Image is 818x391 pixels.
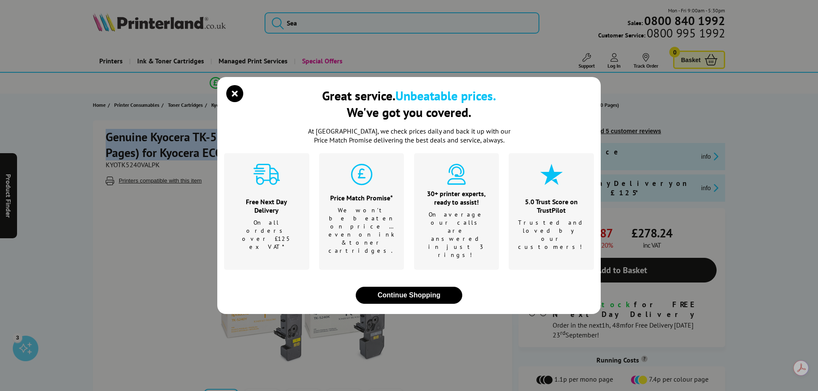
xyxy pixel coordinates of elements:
[235,219,299,251] p: On all orders over £125 ex VAT*
[518,219,585,251] p: Trusted and loved by our customers!
[302,127,516,145] p: At [GEOGRAPHIC_DATA], we check prices daily and back it up with our Price Match Promise deliverin...
[228,87,241,100] button: close modal
[235,197,299,214] div: Free Next Day Delivery
[395,87,496,104] b: Unbeatable prices.
[356,287,462,304] button: close modal
[322,87,496,120] div: Great service. We've got you covered.
[328,194,395,202] div: Price Match Promise*
[425,189,489,206] div: 30+ printer experts, ready to assist!
[328,206,395,255] p: We won't be beaten on price …even on ink & toner cartridges.
[518,197,585,214] div: 5.0 Trust Score on TrustPilot
[425,211,489,259] p: On average our calls are answered in just 3 rings!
